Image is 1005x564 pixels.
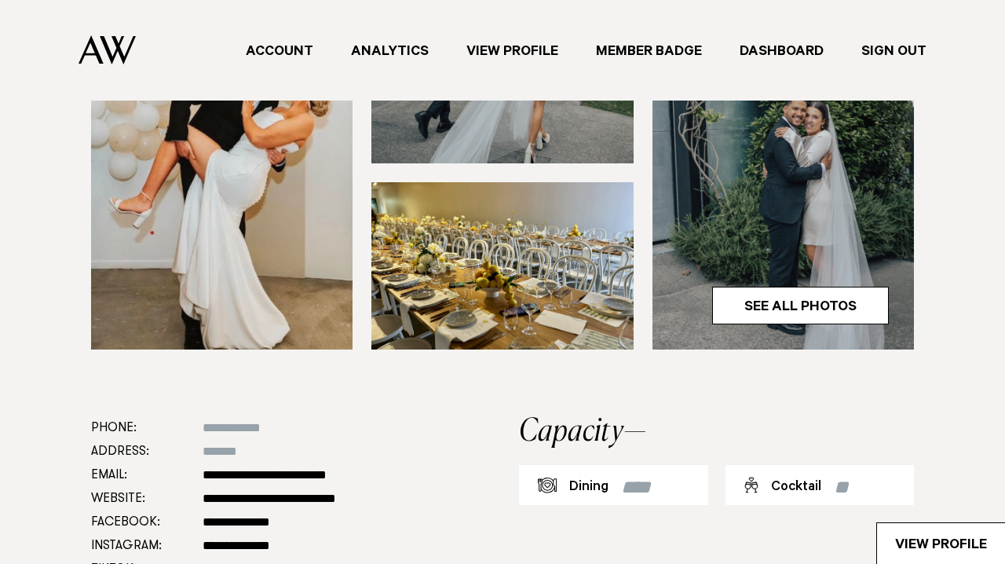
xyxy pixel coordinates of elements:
[721,40,842,61] a: Dashboard
[91,463,190,487] dt: Email:
[448,40,577,61] a: View Profile
[227,40,332,61] a: Account
[371,182,633,350] img: UINRD1oe0eKbPykkwjI8djlpMqdpwmYIlZr07dzJ.jpg
[877,523,1005,564] a: View Profile
[91,440,190,463] dt: Address:
[712,287,889,324] a: See All Photos
[91,511,190,534] dt: Facebook:
[91,534,190,558] dt: Instagram:
[79,35,136,64] img: Auckland Weddings Logo
[842,40,945,61] a: Sign Out
[332,40,448,61] a: Analytics
[569,478,608,497] div: Dining
[91,487,190,511] dt: Website:
[519,416,914,448] h2: Capacity
[771,478,821,497] div: Cocktail
[91,416,190,440] dt: Phone:
[577,40,721,61] a: Member Badge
